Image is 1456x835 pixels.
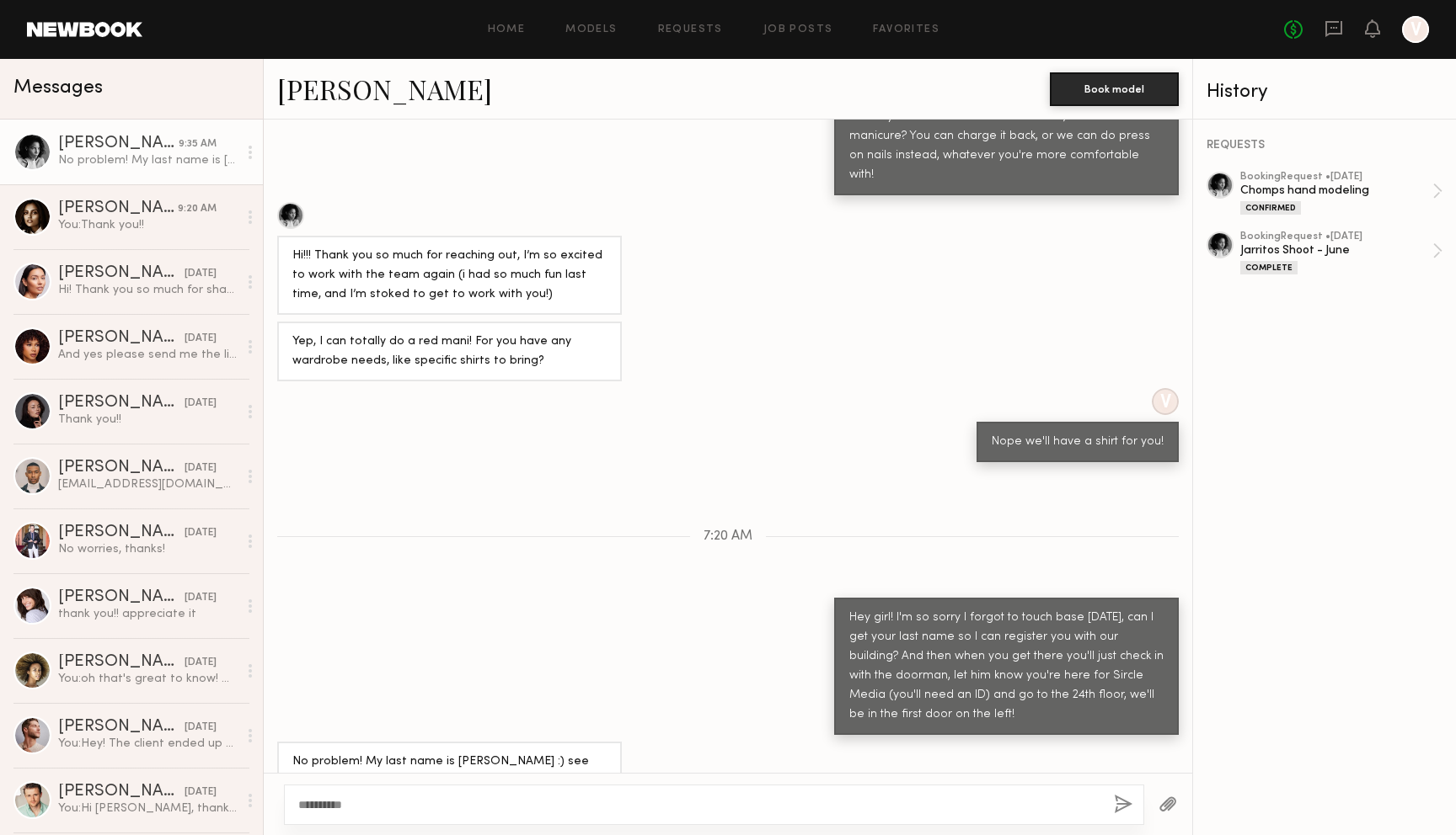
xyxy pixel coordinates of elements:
div: And yes please send me the list of other to tag ☺️ [58,347,238,363]
div: 9:20 AM [178,201,217,217]
div: [PERSON_NAME] [58,265,185,282]
div: Hi! Thank you so much for sharing! They look amazing 🤩 my IG is @andreventurrr and yes would love... [58,282,238,298]
div: [PERSON_NAME] [58,589,185,606]
div: Thank you!! [58,412,238,428]
div: [PERSON_NAME] [58,719,185,736]
div: [EMAIL_ADDRESS][DOMAIN_NAME] [58,476,238,492]
div: [PERSON_NAME] [58,136,179,152]
a: bookingRequest •[DATE]Chomps hand modelingConfirmed [1240,172,1443,215]
a: bookingRequest •[DATE]Jarritos Shoot - JuneComplete [1240,231,1443,274]
div: No worries, thanks! [58,541,238,557]
a: Job Posts [763,24,833,35]
div: No problem! My last name is [PERSON_NAME] :) see you at 11:30! [292,753,607,791]
div: thank you!! appreciate it [58,606,238,622]
div: booking Request • [DATE] [1240,172,1432,183]
div: [PERSON_NAME] [58,524,185,541]
div: Yep, I can totally do a red mani! For you have any wardrobe needs, like specific shirts to bring? [292,332,607,371]
div: [DATE] [185,525,217,541]
a: [PERSON_NAME] [277,71,492,107]
div: [DATE] [185,590,217,606]
div: Would you be able to come with a red, short nail manicure? You can charge it back, or we can do p... [849,108,1164,185]
div: [PERSON_NAME] [58,330,185,347]
a: Models [565,24,617,35]
div: Hi!!! Thank you so much for reaching out, I’m so excited to work with the team again (i had so mu... [292,247,607,305]
div: Complete [1240,261,1298,274]
div: You: Hey! The client ended up going a different direction with the shoot anyways so we're good fo... [58,736,238,752]
div: [DATE] [185,331,217,347]
div: Hey girl! I'm so sorry I forgot to touch base [DATE], can I get your last name so I can register ... [849,609,1164,725]
div: You: oh that's great to know! we'll definitely let you know because do do family shoots often :) [58,671,238,687]
div: [DATE] [185,396,217,412]
div: [DATE] [185,655,217,671]
div: [PERSON_NAME] [58,460,185,476]
div: [DATE] [185,720,217,736]
div: [PERSON_NAME] [58,200,178,217]
div: REQUESTS [1207,140,1443,152]
a: Favorites [873,24,939,35]
div: booking Request • [DATE] [1240,231,1432,242]
div: [PERSON_NAME] [58,395,185,412]
div: [PERSON_NAME] [58,784,185,800]
div: 9:35 AM [179,136,217,152]
div: Chomps hand modeling [1240,183,1432,199]
div: [DATE] [185,784,217,800]
button: Book model [1050,72,1179,106]
div: History [1207,82,1443,102]
span: Messages [13,78,103,98]
a: V [1402,16,1429,43]
a: Book model [1050,81,1179,95]
div: You: Thank you!! [58,217,238,233]
div: [PERSON_NAME] [58,654,185,671]
a: Home [488,24,526,35]
a: Requests [658,24,723,35]
div: Jarritos Shoot - June [1240,242,1432,258]
div: [DATE] [185,460,217,476]
div: [DATE] [185,266,217,282]
div: Nope we'll have a shirt for you! [992,433,1164,452]
span: 7:20 AM [704,529,752,544]
div: You: Hi [PERSON_NAME], thank you for getting back to [GEOGRAPHIC_DATA]! The client unfortunately ... [58,800,238,816]
div: No problem! My last name is [PERSON_NAME] :) see you at 11:30! [58,152,238,168]
div: Confirmed [1240,201,1301,215]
